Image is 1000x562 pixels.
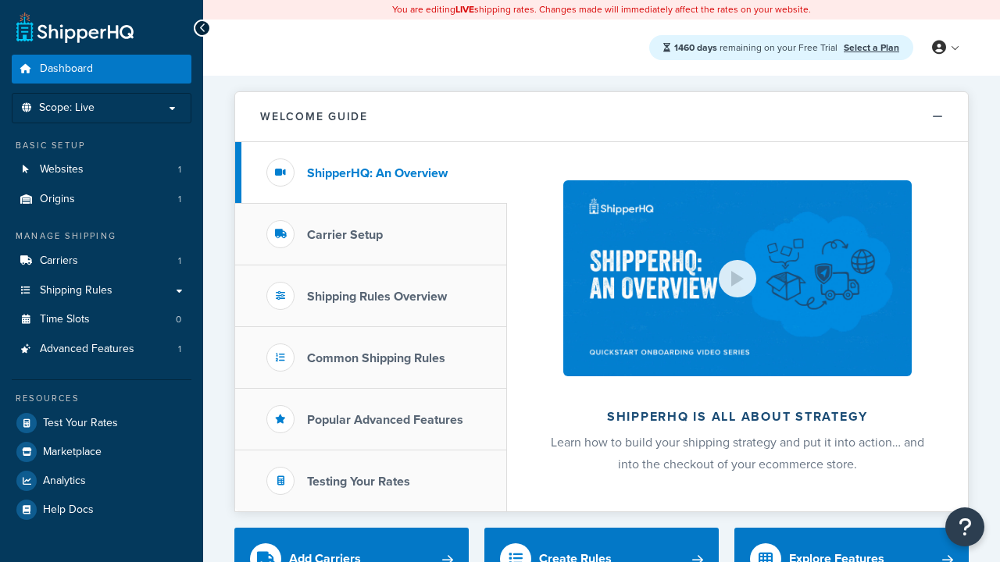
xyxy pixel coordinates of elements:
[12,467,191,495] a: Analytics
[307,166,448,180] h3: ShipperHQ: An Overview
[40,254,78,268] span: Carriers
[235,92,968,142] button: Welcome Guide
[844,41,899,55] a: Select a Plan
[551,433,924,473] span: Learn how to build your shipping strategy and put it into action… and into the checkout of your e...
[178,343,181,356] span: 1
[43,417,118,430] span: Test Your Rates
[40,343,134,356] span: Advanced Features
[178,163,181,176] span: 1
[40,284,112,297] span: Shipping Rules
[12,335,191,364] a: Advanced Features1
[40,62,93,76] span: Dashboard
[43,503,94,517] span: Help Docs
[307,228,383,242] h3: Carrier Setup
[40,193,75,206] span: Origins
[674,41,717,55] strong: 1460 days
[12,276,191,305] a: Shipping Rules
[40,163,84,176] span: Websites
[12,55,191,84] a: Dashboard
[43,475,86,488] span: Analytics
[307,475,410,489] h3: Testing Your Rates
[12,155,191,184] li: Websites
[178,193,181,206] span: 1
[945,507,984,546] button: Open Resource Center
[455,2,474,16] b: LIVE
[40,313,90,326] span: Time Slots
[178,254,181,268] span: 1
[12,305,191,334] a: Time Slots0
[176,313,181,326] span: 0
[12,185,191,214] li: Origins
[12,229,191,243] div: Manage Shipping
[43,446,102,459] span: Marketplace
[12,139,191,152] div: Basic Setup
[12,496,191,524] a: Help Docs
[674,41,840,55] span: remaining on your Free Trial
[12,335,191,364] li: Advanced Features
[12,305,191,334] li: Time Slots
[12,155,191,184] a: Websites1
[12,392,191,405] div: Resources
[39,101,95,115] span: Scope: Live
[307,413,463,427] h3: Popular Advanced Features
[307,290,447,304] h3: Shipping Rules Overview
[12,409,191,437] a: Test Your Rates
[12,247,191,276] a: Carriers1
[548,410,927,424] h2: ShipperHQ is all about strategy
[563,180,912,376] img: ShipperHQ is all about strategy
[12,185,191,214] a: Origins1
[12,438,191,466] a: Marketplace
[12,247,191,276] li: Carriers
[307,351,445,365] h3: Common Shipping Rules
[260,111,368,123] h2: Welcome Guide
